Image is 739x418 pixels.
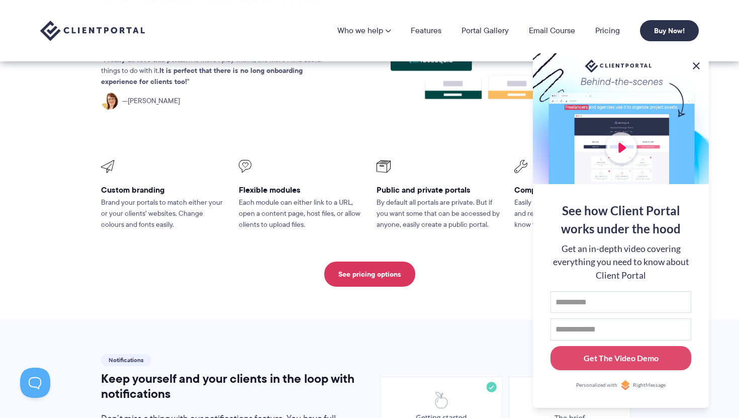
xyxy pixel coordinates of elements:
iframe: Toggle Customer Support [20,368,50,398]
a: Buy Now! [640,20,699,41]
h3: Completely whitelabel [514,185,638,195]
span: RightMessage [633,381,666,389]
a: Who we help [337,27,391,35]
button: Get The Video Demo [550,346,691,371]
p: Easily remove Client Portal branding and replace with your own. Nobody will know you didn’t build... [514,197,638,230]
a: See pricing options [324,262,415,287]
img: Personalized with RightMessage [620,380,630,390]
div: See how Client Portal works under the hood [550,202,691,238]
a: Features [411,27,441,35]
p: Each module can either link to a URL, open a content page, host files, or allow clients to upload... [239,197,362,230]
a: Email Course [529,27,575,35]
p: By default all portals are private. But if you want some that can be accessed by anyone, easily c... [377,197,500,230]
p: The more I play with it, the more I find useful things to do with it. [101,54,337,88]
a: Pricing [595,27,620,35]
h2: Keep yourself and your clients in the loop with notifications [101,371,355,401]
span: [PERSON_NAME] [122,96,180,107]
strong: It is perfect that there is no long onboarding experience for clients too! [101,65,303,87]
a: Portal Gallery [461,27,509,35]
span: Notifications [101,354,151,366]
h3: Public and private portals [377,185,500,195]
p: Brand your portals to match either your or your clients’ websites. Change colours and fonts easily. [101,197,225,230]
span: Personalized with [576,381,617,389]
div: Get an in-depth video covering everything you need to know about Client Portal [550,242,691,282]
h3: Flexible modules [239,185,362,195]
a: Personalized withRightMessage [550,380,691,390]
h3: Custom branding [101,185,225,195]
div: Get The Video Demo [584,352,659,364]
